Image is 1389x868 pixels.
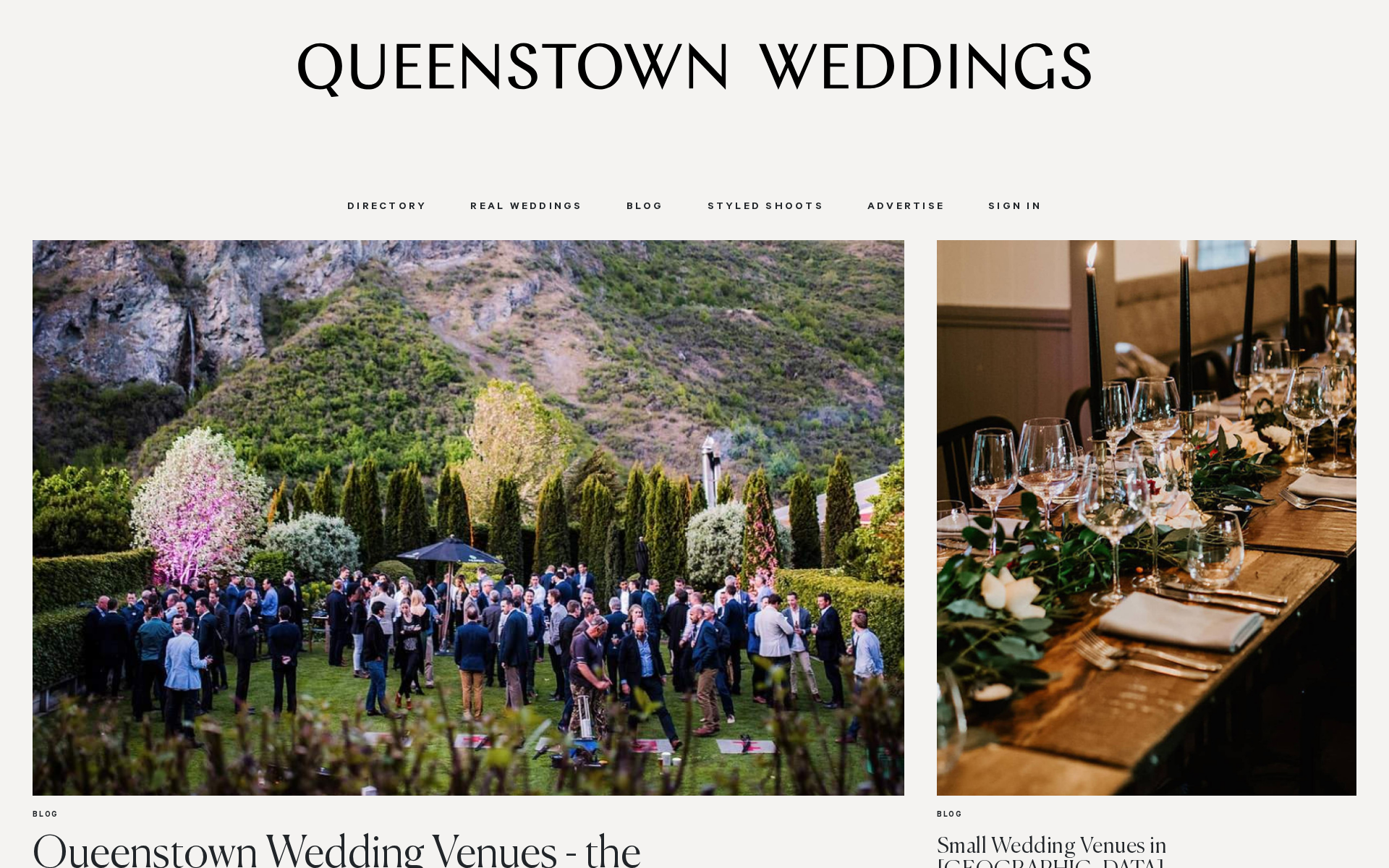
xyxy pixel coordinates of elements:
a: Styled Shoots [686,201,846,214]
a: Blog [33,796,904,835]
img: Queenstown Weddings Logo [248,43,1141,97]
a: Directory [326,201,449,214]
a: Advertise [846,201,967,214]
a: Blog [605,201,686,214]
a: Blog [937,796,1356,835]
a: Real Weddings [449,201,604,214]
a: Sign In [967,201,1063,214]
